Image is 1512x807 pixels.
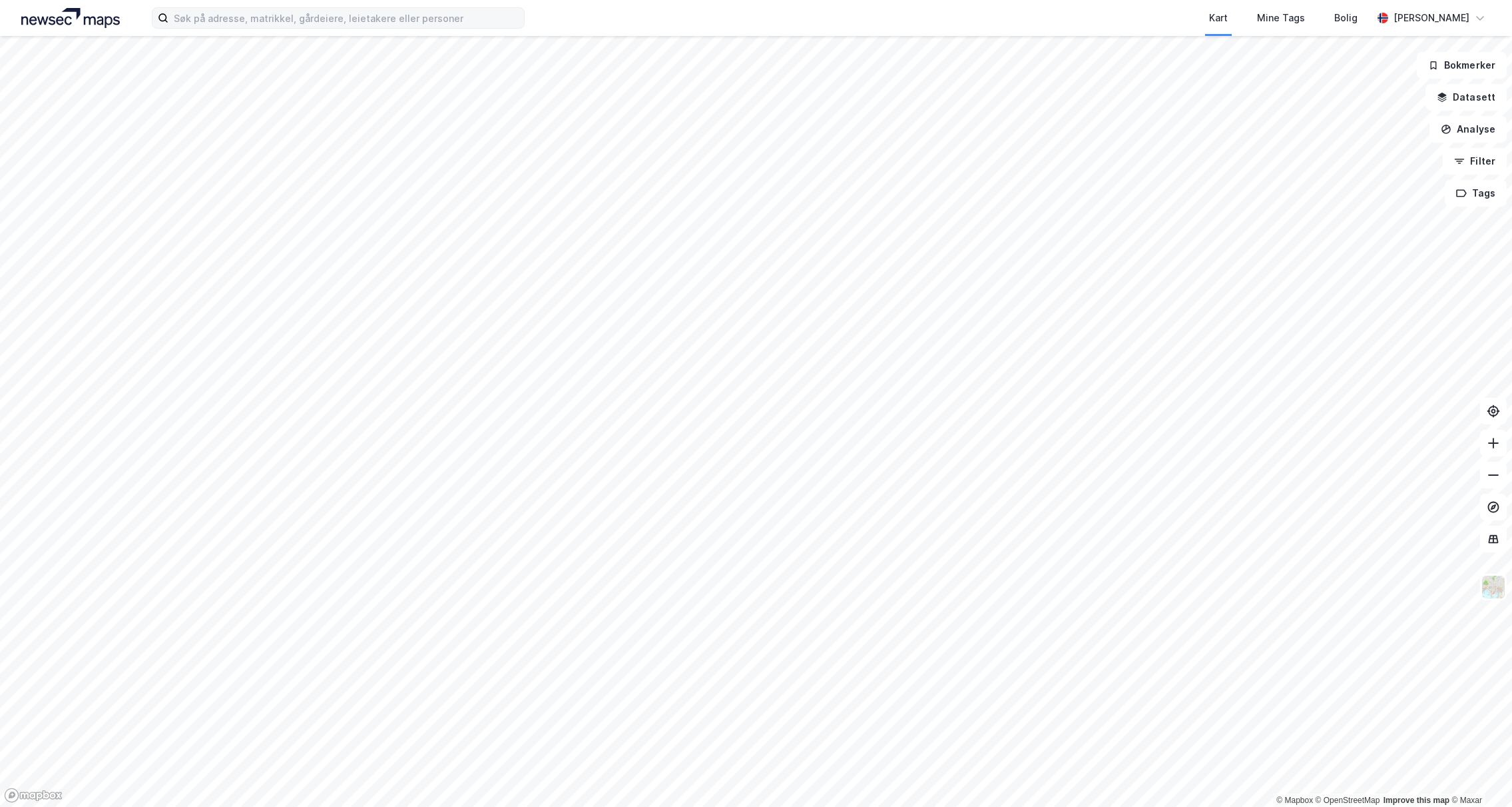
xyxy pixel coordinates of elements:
div: [PERSON_NAME] [1393,10,1469,26]
a: Mapbox [1276,796,1313,805]
img: Z [1481,574,1506,600]
input: Søk på adresse, matrikkel, gårdeiere, leietakere eller personer [168,8,524,28]
button: Filter [1443,148,1507,175]
div: Mine Tags [1257,10,1305,26]
div: Kontrollprogram for chat [1445,743,1512,807]
button: Datasett [1425,84,1507,111]
a: Improve this map [1384,796,1449,805]
button: Bokmerker [1417,52,1507,79]
a: OpenStreetMap [1316,796,1380,805]
img: logo.a4113a55bc3d86da70a041830d287a7e.svg [21,8,120,28]
a: Mapbox homepage [4,788,63,803]
div: Kart [1209,10,1228,26]
iframe: Chat Widget [1445,743,1512,807]
button: Tags [1445,180,1507,207]
div: Bolig [1334,10,1358,26]
button: Analyse [1429,116,1507,143]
